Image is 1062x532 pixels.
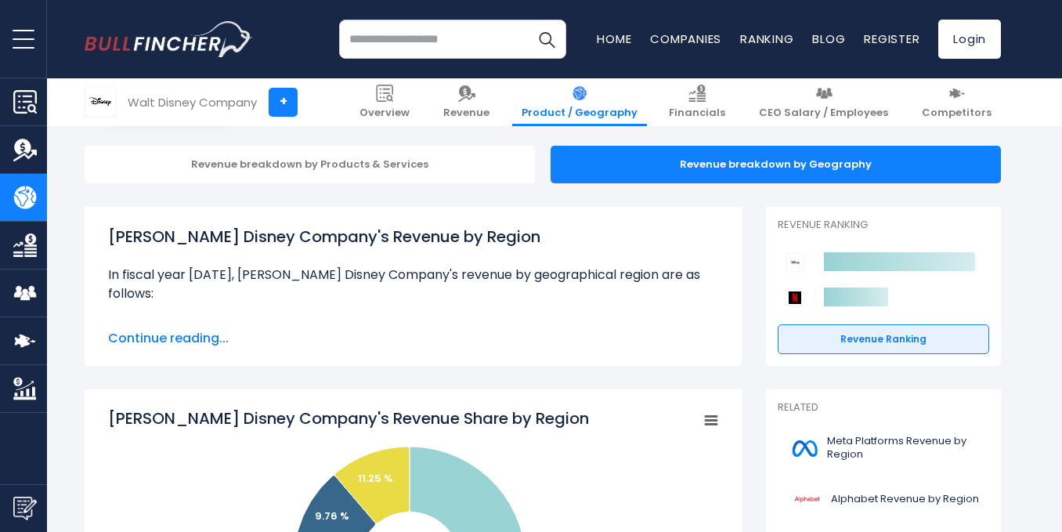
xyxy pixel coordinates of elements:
div: Revenue breakdown by Products & Services [85,146,535,183]
span: Competitors [922,107,992,120]
a: Register [864,31,919,47]
a: Revenue Ranking [778,324,989,354]
img: bullfincher logo [85,21,253,57]
text: 11.25 % [358,471,393,486]
p: Related [778,401,989,414]
a: Competitors [912,78,1001,126]
a: Overview [350,78,419,126]
img: Netflix competitors logo [786,288,804,307]
a: Go to homepage [85,21,253,57]
tspan: [PERSON_NAME] Disney Company's Revenue Share by Region [108,407,589,429]
a: Financials [659,78,735,126]
span: Revenue [443,107,489,120]
span: Meta Platforms Revenue by Region [827,435,980,461]
span: CEO Salary / Employees [759,107,888,120]
span: Overview [359,107,410,120]
h1: [PERSON_NAME] Disney Company's Revenue by Region [108,225,719,248]
div: Revenue breakdown by Geography [551,146,1001,183]
a: Home [597,31,631,47]
p: In fiscal year [DATE], [PERSON_NAME] Disney Company's revenue by geographical region are as follows: [108,266,719,303]
img: Walt Disney Company competitors logo [786,253,804,272]
a: + [269,88,298,117]
a: Ranking [740,31,793,47]
img: META logo [787,431,822,466]
button: Search [527,20,566,59]
a: CEO Salary / Employees [750,78,898,126]
span: Financials [669,107,725,120]
span: Alphabet Revenue by Region [831,493,979,506]
p: Revenue Ranking [778,219,989,232]
a: Alphabet Revenue by Region [778,478,989,521]
a: Meta Platforms Revenue by Region [778,427,989,470]
b: Americas: [124,316,188,334]
img: GOOGL logo [787,482,826,517]
li: $72.16 B [108,316,719,335]
a: Product / Geography [512,78,647,126]
a: Login [938,20,1001,59]
span: Product / Geography [522,107,638,120]
a: Blog [812,31,845,47]
span: Continue reading... [108,329,719,348]
a: Companies [650,31,721,47]
a: Revenue [434,78,499,126]
text: 9.76 % [315,508,349,523]
div: Walt Disney Company [128,93,257,111]
img: DIS logo [85,87,115,117]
